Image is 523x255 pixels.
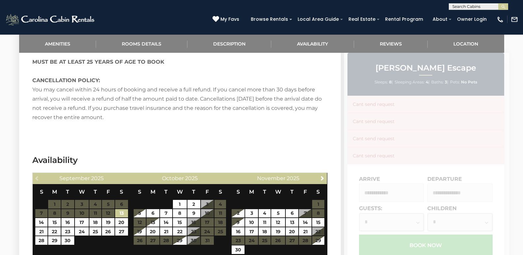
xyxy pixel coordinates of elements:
a: 11 [259,218,271,227]
a: About [429,14,451,24]
a: 17 [75,218,89,227]
a: 22 [48,227,60,236]
span: Thursday [192,189,195,195]
a: 28 [35,236,48,245]
a: 19 [134,227,146,236]
span: September [59,175,90,181]
a: 13 [115,209,128,218]
a: Next [318,174,326,182]
span: Tuesday [263,189,266,195]
a: 21 [299,227,311,236]
span: Saturday [120,189,123,195]
a: 15 [312,218,324,227]
span: Tuesday [164,189,168,195]
span: Thursday [290,189,294,195]
a: Owner Login [454,14,490,24]
a: 29 [48,236,60,245]
span: My Favs [220,16,239,23]
a: 13 [147,218,159,227]
span: Tuesday [66,189,69,195]
h3: Availability [32,154,328,166]
a: 23 [61,227,74,236]
a: 14 [160,218,172,227]
span: Wednesday [275,189,281,195]
a: Rental Program [382,14,426,24]
a: Real Estate [345,14,379,24]
span: Friday [107,189,110,195]
a: Rooms Details [96,35,187,53]
a: 24 [75,227,89,236]
span: November [257,175,285,181]
img: mail-regular-white.png [511,16,518,23]
span: Friday [304,189,307,195]
a: 25 [89,227,101,236]
a: 22 [173,227,187,236]
a: Reviews [354,35,428,53]
span: Monday [150,189,155,195]
a: Browse Rentals [247,14,291,24]
span: Next [320,175,325,181]
span: 2025 [287,175,299,181]
a: 16 [232,227,245,236]
a: 4 [259,209,271,218]
a: Location [428,35,504,53]
span: 2025 [185,175,198,181]
a: 12 [271,218,285,227]
img: White-1-2.png [5,13,96,26]
a: 5 [271,209,285,218]
span: Sunday [40,189,43,195]
a: 14 [35,218,48,227]
span: Sunday [237,189,240,195]
span: Sunday [138,189,141,195]
a: 20 [147,227,159,236]
a: 8 [173,209,187,218]
a: 9 [232,218,245,227]
a: Amenities [19,35,96,53]
a: 21 [160,227,172,236]
a: 30 [232,245,245,254]
a: 6 [147,209,159,218]
a: 19 [102,218,114,227]
span: Wednesday [79,189,85,195]
a: 21 [35,227,48,236]
a: 16 [61,218,74,227]
a: 9 [187,209,200,218]
a: 15 [48,218,60,227]
a: 14 [299,218,311,227]
a: 26 [102,227,114,236]
span: Monday [52,189,57,195]
span: 2025 [91,175,104,181]
a: 18 [259,227,271,236]
a: My Favs [212,16,241,23]
a: 2 [232,209,245,218]
a: 10 [245,218,258,227]
a: 7 [160,209,172,218]
a: 6 [286,209,299,218]
a: 17 [245,227,258,236]
a: 27 [115,227,128,236]
a: 30 [61,236,74,245]
span: Friday [206,189,209,195]
img: phone-regular-white.png [497,16,504,23]
span: October [162,175,184,181]
a: 2 [187,200,200,208]
a: 20 [115,218,128,227]
span: Thursday [94,189,97,195]
a: Description [187,35,272,53]
a: 20 [286,227,299,236]
a: 18 [89,218,101,227]
span: Saturday [219,189,222,195]
a: Availability [271,35,354,53]
a: 3 [245,209,258,218]
a: 15 [173,218,187,227]
span: Monday [249,189,254,195]
strong: MUST BE AT LEAST 25 YEARS OF AGE TO BOOK CANCELLATION POLICY: [32,59,164,83]
a: 19 [271,227,285,236]
a: 29 [312,236,324,245]
a: 29 [173,236,187,245]
span: Saturday [316,189,320,195]
a: 13 [286,218,299,227]
a: Local Area Guide [294,14,342,24]
a: 1 [173,200,187,208]
span: Wednesday [177,189,183,195]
